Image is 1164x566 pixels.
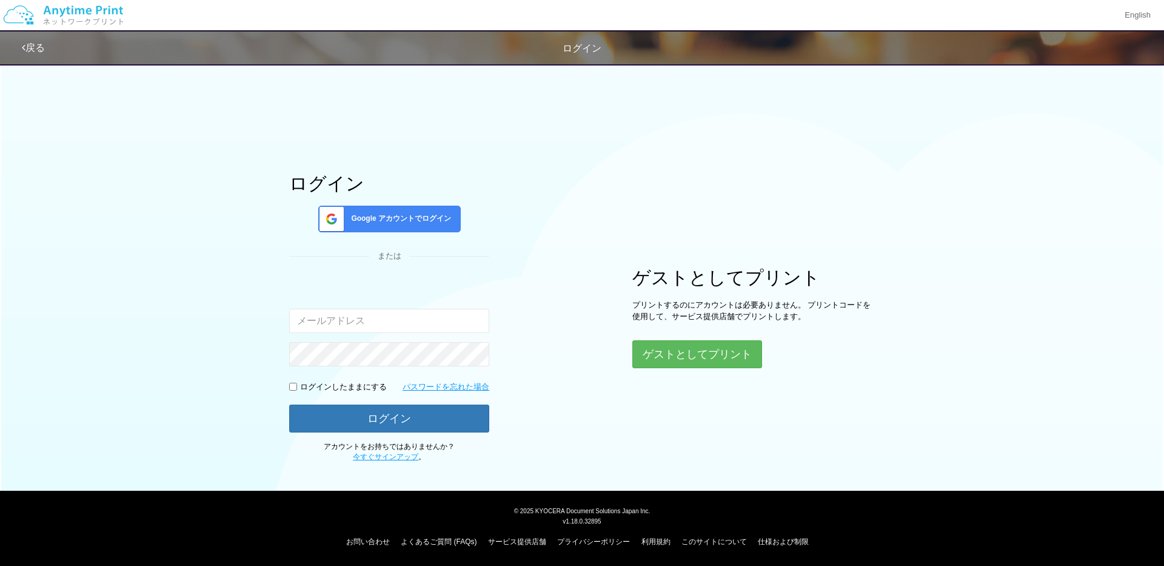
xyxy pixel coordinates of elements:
[514,507,651,514] span: © 2025 KYOCERA Document Solutions Japan Inc.
[346,537,390,546] a: お問い合わせ
[488,537,546,546] a: サービス提供店舗
[758,537,809,546] a: 仕様および制限
[346,214,451,224] span: Google アカウントでログイン
[632,340,762,368] button: ゲストとしてプリント
[289,309,489,333] input: メールアドレス
[563,517,601,525] span: v1.18.0.32895
[641,537,671,546] a: 利用規約
[632,300,875,322] p: プリントするのにアカウントは必要ありません。 プリントコードを使用して、サービス提供店舗でプリントします。
[300,382,387,393] p: ログインしたままにする
[289,405,489,433] button: ログイン
[289,442,489,462] p: アカウントをお持ちではありませんか？
[557,537,630,546] a: プライバシーポリシー
[632,268,875,288] h1: ゲストとしてプリント
[563,43,601,53] span: ログイン
[289,251,489,262] div: または
[681,537,747,546] a: このサイトについて
[289,174,489,194] h1: ログイン
[353,453,426,461] span: 。
[403,382,489,393] a: パスワードを忘れた場合
[401,537,477,546] a: よくあるご質問 (FAQs)
[353,453,418,461] a: 今すぐサインアップ
[22,42,45,53] a: 戻る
